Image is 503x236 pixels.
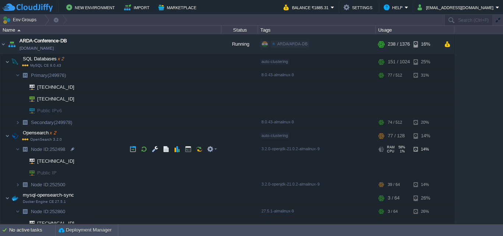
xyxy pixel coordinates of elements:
span: 3.2.0-openjdk-21.0.2-almalinux-9 [261,147,320,151]
span: 252860 [30,208,66,215]
span: 8.0.43-almalinux-9 [261,73,294,77]
div: 77 / 128 [388,128,405,143]
img: AMDAwAAAACH5BAEAAAAALAAAAAABAAEAAAICRAEAOw== [24,218,35,229]
span: [TECHNICAL_ID] [36,93,75,105]
img: AMDAwAAAACH5BAEAAAAALAAAAAABAAEAAAICRAEAOw== [10,128,20,143]
span: Primary [30,72,67,78]
img: AMDAwAAAACH5BAEAAAAALAAAAAABAAEAAAICRAEAOw== [24,105,35,116]
a: SQL Databasesx 2MySQL CE 8.0.43 [22,56,65,61]
div: Status [222,26,258,34]
div: 25% [414,54,437,69]
a: [TECHNICAL_ID] [36,84,75,90]
div: 39 / 64 [388,179,400,190]
span: 3.2.0-openjdk-21.0.2-almalinux-9 [261,182,320,186]
img: AMDAwAAAACH5BAEAAAAALAAAAAABAAEAAAICRAEAOw== [15,179,20,190]
a: [TECHNICAL_ID] [36,221,75,226]
span: x 2 [49,130,56,135]
span: ARDA/ARDA-DB [277,42,307,46]
span: 58% [398,145,405,149]
img: AMDAwAAAACH5BAEAAAAALAAAAAABAAEAAAICRAEAOw== [24,167,35,179]
div: No active tasks [9,224,55,236]
img: AMDAwAAAACH5BAEAAAAALAAAAAABAAEAAAICRAEAOw== [10,54,20,69]
img: AMDAwAAAACH5BAEAAAAALAAAAAABAAEAAAICRAEAOw== [24,93,35,105]
span: (249976) [48,73,66,78]
span: Node ID: [31,147,50,152]
div: 14% [414,128,437,143]
span: 27.5.1-almalinux-9 [261,209,294,213]
span: OpenSearch 3.2.0 [22,137,62,141]
img: AMDAwAAAACH5BAEAAAAALAAAAAABAAEAAAICRAEAOw== [10,191,20,205]
img: CloudJiffy [3,3,53,12]
a: Node ID:252500 [30,182,66,188]
img: AMDAwAAAACH5BAEAAAAALAAAAAABAAEAAAICRAEAOw== [20,155,24,167]
span: Public IP [36,167,58,179]
button: Deployment Manager [59,226,112,234]
span: mysql-opensearch-sync [22,192,75,198]
a: ARDA-Conference-DB [20,37,67,45]
a: Public IPv6 [36,108,63,113]
img: AMDAwAAAACH5BAEAAAAALAAAAAABAAEAAAICRAEAOw== [20,179,30,190]
img: AMDAwAAAACH5BAEAAAAALAAAAAABAAEAAAICRAEAOw== [15,70,20,81]
button: Help [384,3,405,12]
span: [TECHNICAL_ID] [36,218,75,229]
a: Node ID:252860 [30,208,66,215]
a: Node ID:252498 [30,146,66,152]
a: Public IP [36,170,58,176]
button: Env Groups [3,15,39,25]
span: 8.0.43-almalinux-9 [261,120,294,124]
button: Marketplace [158,3,198,12]
div: 74 / 512 [388,117,402,128]
span: 252500 [30,182,66,188]
img: AMDAwAAAACH5BAEAAAAALAAAAAABAAEAAAICRAEAOw== [20,70,30,81]
span: (249978) [54,120,72,125]
div: 16% [414,34,437,54]
div: Name [1,26,221,34]
img: AMDAwAAAACH5BAEAAAAALAAAAAABAAEAAAICRAEAOw== [20,167,24,179]
a: Opensearchx 2OpenSearch 3.2.0 [22,130,57,135]
img: AMDAwAAAACH5BAEAAAAALAAAAAABAAEAAAICRAEAOw== [17,29,21,31]
div: 26% [414,191,437,205]
button: Balance ₹1885.31 [284,3,331,12]
div: 14% [414,144,437,155]
img: AMDAwAAAACH5BAEAAAAALAAAAAABAAEAAAICRAEAOw== [5,54,10,69]
img: AMDAwAAAACH5BAEAAAAALAAAAAABAAEAAAICRAEAOw== [20,117,30,128]
span: [TECHNICAL_ID] [36,81,75,93]
div: 31% [414,70,437,81]
span: auto-clustering [261,59,288,64]
span: Secondary [30,119,73,126]
span: 1% [397,149,405,153]
span: [TECHNICAL_ID] [36,155,75,167]
img: AMDAwAAAACH5BAEAAAAALAAAAAABAAEAAAICRAEAOw== [24,81,35,93]
div: 26% [414,206,437,217]
span: SQL Databases [22,56,65,62]
div: 77 / 512 [388,70,402,81]
div: 3 / 64 [388,191,400,205]
span: Docker Engine CE 27.5.1 [23,200,66,204]
span: CPU [387,149,394,153]
img: AMDAwAAAACH5BAEAAAAALAAAAAABAAEAAAICRAEAOw== [0,34,6,54]
span: MySQL CE 8.0.43 [22,63,61,67]
span: Node ID: [31,182,50,187]
a: [TECHNICAL_ID] [36,96,75,102]
a: mysql-opensearch-syncDocker Engine CE 27.5.1 [22,192,75,198]
button: New Environment [66,3,117,12]
a: Secondary(249978) [30,119,73,126]
span: [DOMAIN_NAME] [20,45,54,52]
img: AMDAwAAAACH5BAEAAAAALAAAAAABAAEAAAICRAEAOw== [7,34,17,54]
div: 238 / 1376 [388,34,410,54]
button: [EMAIL_ADDRESS][DOMAIN_NAME] [418,3,496,12]
img: AMDAwAAAACH5BAEAAAAALAAAAAABAAEAAAICRAEAOw== [20,93,24,105]
span: 252498 [30,146,66,152]
div: Usage [376,26,454,34]
a: [TECHNICAL_ID] [36,158,75,164]
div: 3 / 64 [388,206,398,217]
img: AMDAwAAAACH5BAEAAAAALAAAAAABAAEAAAICRAEAOw== [5,128,10,143]
img: AMDAwAAAACH5BAEAAAAALAAAAAABAAEAAAICRAEAOw== [20,144,30,155]
span: Node ID: [31,209,50,214]
div: Running [221,34,258,54]
img: AMDAwAAAACH5BAEAAAAALAAAAAABAAEAAAICRAEAOw== [15,206,20,217]
a: Primary(249976) [30,72,67,78]
img: AMDAwAAAACH5BAEAAAAALAAAAAABAAEAAAICRAEAOw== [20,81,24,93]
div: Tags [258,26,376,34]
